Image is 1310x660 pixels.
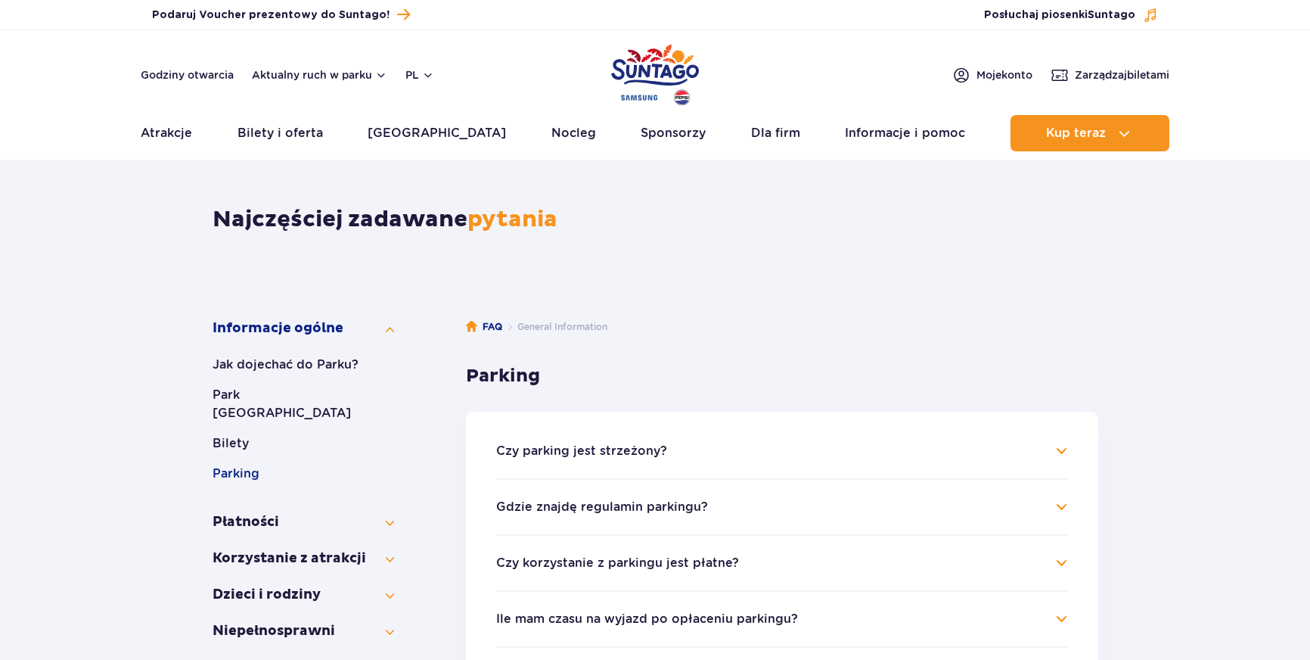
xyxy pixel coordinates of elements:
button: Posłuchaj piosenkiSuntago [984,8,1158,23]
a: FAQ [466,319,502,335]
button: Czy parking jest strzeżony? [496,444,667,458]
button: Jak dojechać do Parku? [213,356,394,374]
button: Park [GEOGRAPHIC_DATA] [213,386,394,422]
span: Moje konto [976,67,1032,82]
button: Czy korzystanie z parkingu jest płatne? [496,556,739,570]
h1: Najczęściej zadawane [213,206,1098,233]
a: Mojekonto [952,66,1032,84]
a: Godziny otwarcia [141,67,234,82]
h3: Parking [466,365,1098,388]
a: Park of Poland [611,38,699,107]
li: General Information [502,319,607,335]
button: Niepełno­sprawni [213,622,394,640]
button: Dzieci i rodziny [213,586,394,604]
button: Gdzie znajdę regulamin parkingu? [496,500,708,514]
span: Suntago [1088,10,1135,20]
span: pytania [467,205,557,233]
button: Parking [213,465,394,483]
a: [GEOGRAPHIC_DATA] [368,115,506,151]
button: Korzystanie z atrakcji [213,549,394,568]
button: Bilety [213,434,394,453]
button: Płatności [213,513,394,531]
button: Aktualny ruch w parku [252,69,387,81]
button: Kup teraz [1010,115,1169,151]
button: Informacje ogólne [213,319,394,338]
button: pl [405,67,434,82]
span: Posłuchaj piosenki [984,8,1135,23]
a: Bilety i oferta [237,115,323,151]
a: Podaruj Voucher prezentowy do Suntago! [152,5,410,25]
a: Sponsorzy [641,115,706,151]
a: Informacje i pomoc [845,115,965,151]
a: Dla firm [751,115,800,151]
a: Atrakcje [141,115,192,151]
span: Kup teraz [1046,126,1106,140]
span: Podaruj Voucher prezentowy do Suntago! [152,8,390,23]
a: Nocleg [551,115,596,151]
button: Ile mam czasu na wyjazd po opłaceniu parkingu? [496,612,798,626]
span: Zarządzaj biletami [1075,67,1169,82]
a: Zarządzajbiletami [1051,66,1169,84]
